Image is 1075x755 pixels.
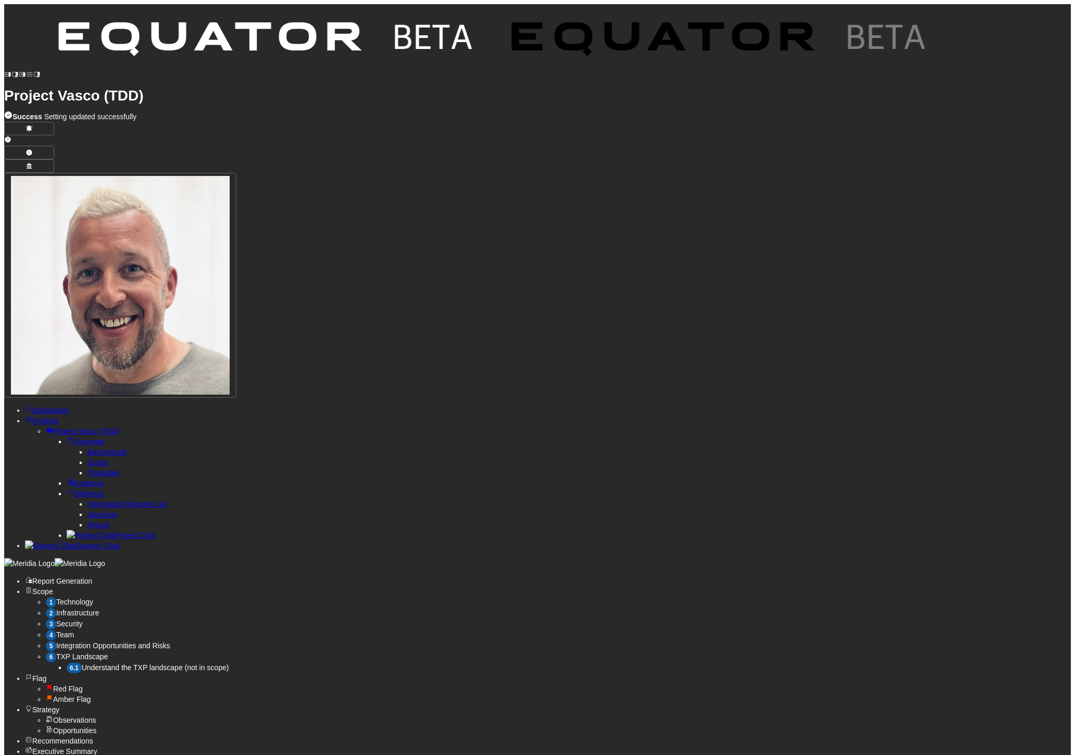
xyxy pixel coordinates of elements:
a: Project ChatProject Chat [67,531,155,539]
span: Understand the TXP landscape (not in scope) [82,663,229,672]
span: Scope [32,587,53,596]
div: 2 [46,608,56,619]
div: 6.1 [67,663,82,673]
span: Project Vasco (TDD) [53,427,119,435]
span: Red Flag [53,685,83,693]
span: Generic Chat [76,542,119,550]
span: Flag [32,674,46,683]
a: Scope [87,458,108,467]
a: Evidence [67,479,104,487]
span: Setting updated successfully [12,112,136,121]
span: Observations [53,716,96,724]
a: Background [87,448,127,456]
a: Project Vasco (TDD) [46,427,119,435]
span: Evidence [74,479,104,487]
span: Recommendations [32,737,93,745]
span: Security [56,620,83,628]
img: Meridia Logo [55,558,105,569]
a: Generic ChatGeneric Chat [25,542,119,550]
div: 3 [46,619,56,630]
span: Infrastructure [56,609,99,617]
a: Diligence [67,489,104,498]
a: Overview [67,437,104,446]
span: Diligence [74,489,104,498]
img: Project Chat [67,530,115,540]
span: Overview [74,437,104,446]
img: Customer Logo [494,4,947,78]
a: Information Request List [87,500,167,508]
a: Sessions [87,510,117,519]
a: Projects [25,417,59,425]
img: Customer Logo [41,4,494,78]
span: Dashboard [32,406,68,414]
img: Generic Chat [25,540,76,551]
h1: Project Vasco (TDD) [4,91,1071,101]
span: Strategy [32,706,59,714]
span: Integration Opportunities and Risks [56,641,170,650]
span: Project Chat [115,531,155,539]
a: Report [87,521,109,529]
div: 6 [46,652,56,662]
span: TXP Landscape [56,652,108,661]
div: 5 [46,641,56,651]
a: Dashboard [25,406,68,414]
img: Meridia Logo [4,558,55,569]
div: 1 [46,597,56,608]
strong: Success [12,112,42,121]
img: Profile Icon [11,176,230,395]
span: Technology [56,598,93,606]
span: Amber Flag [53,695,91,703]
a: Timetable [87,469,119,477]
span: Report Generation [32,577,92,585]
div: 4 [46,630,56,640]
span: Opportunities [53,726,96,735]
span: Projects [32,417,59,425]
span: Team [56,631,74,639]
